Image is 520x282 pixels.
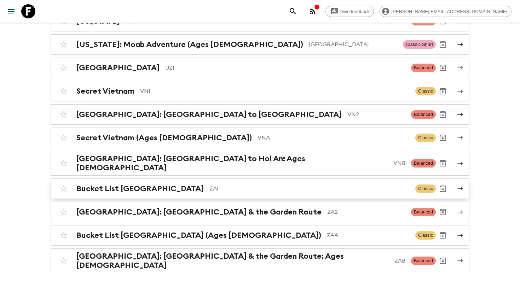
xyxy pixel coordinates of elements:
[415,184,436,193] span: Classic
[436,228,450,242] button: Archive
[347,110,405,119] p: VN2
[76,133,252,142] h2: Secret Vietnam (Ages [DEMOGRAPHIC_DATA])
[258,134,410,142] p: VNA
[76,110,342,119] h2: [GEOGRAPHIC_DATA]: [GEOGRAPHIC_DATA] to [GEOGRAPHIC_DATA]
[411,110,436,119] span: Balanced
[336,9,374,14] span: Give feedback
[436,131,450,145] button: Archive
[140,87,410,95] p: VN1
[415,134,436,142] span: Classic
[388,9,511,14] span: [PERSON_NAME][EMAIL_ADDRESS][DOMAIN_NAME]
[209,184,410,193] p: ZA1
[380,6,512,17] div: [PERSON_NAME][EMAIL_ADDRESS][DOMAIN_NAME]
[4,4,18,18] button: menu
[51,34,469,55] a: [US_STATE]: Moab Adventure (Ages [DEMOGRAPHIC_DATA])[GEOGRAPHIC_DATA]Classic ShortArchive
[51,81,469,101] a: Secret VietnamVN1ClassicArchive
[436,156,450,170] button: Archive
[51,104,469,125] a: [GEOGRAPHIC_DATA]: [GEOGRAPHIC_DATA] to [GEOGRAPHIC_DATA]VN2BalancedArchive
[411,159,436,168] span: Balanced
[436,107,450,122] button: Archive
[51,178,469,199] a: Bucket List [GEOGRAPHIC_DATA]ZA1ClassicArchive
[76,184,204,193] h2: Bucket List [GEOGRAPHIC_DATA]
[76,87,134,96] h2: Secret Vietnam
[51,225,469,246] a: Bucket List [GEOGRAPHIC_DATA] (Ages [DEMOGRAPHIC_DATA])ZAAClassicArchive
[394,257,405,265] p: ZAB
[327,231,410,240] p: ZAA
[76,252,389,270] h2: [GEOGRAPHIC_DATA]: [GEOGRAPHIC_DATA] & the Garden Route: Ages [DEMOGRAPHIC_DATA]
[411,208,436,216] span: Balanced
[415,87,436,95] span: Classic
[436,37,450,52] button: Archive
[76,231,321,240] h2: Bucket List [GEOGRAPHIC_DATA] (Ages [DEMOGRAPHIC_DATA])
[51,248,469,273] a: [GEOGRAPHIC_DATA]: [GEOGRAPHIC_DATA] & the Garden Route: Ages [DEMOGRAPHIC_DATA]ZABBalancedArchive
[309,40,397,49] p: [GEOGRAPHIC_DATA]
[76,207,322,217] h2: [GEOGRAPHIC_DATA]: [GEOGRAPHIC_DATA] & the Garden Route
[165,64,405,72] p: UZ1
[327,208,405,216] p: ZA2
[76,40,303,49] h2: [US_STATE]: Moab Adventure (Ages [DEMOGRAPHIC_DATA])
[436,84,450,98] button: Archive
[51,151,469,176] a: [GEOGRAPHIC_DATA]: [GEOGRAPHIC_DATA] to Hoi An: Ages [DEMOGRAPHIC_DATA]VNBBalancedArchive
[415,231,436,240] span: Classic
[393,159,405,168] p: VNB
[403,40,436,49] span: Classic Short
[51,128,469,148] a: Secret Vietnam (Ages [DEMOGRAPHIC_DATA])VNAClassicArchive
[436,182,450,196] button: Archive
[76,154,388,172] h2: [GEOGRAPHIC_DATA]: [GEOGRAPHIC_DATA] to Hoi An: Ages [DEMOGRAPHIC_DATA]
[436,254,450,268] button: Archive
[411,257,436,265] span: Balanced
[286,4,300,18] button: search adventures
[51,58,469,78] a: [GEOGRAPHIC_DATA]UZ1BalancedArchive
[325,6,374,17] a: Give feedback
[51,202,469,222] a: [GEOGRAPHIC_DATA]: [GEOGRAPHIC_DATA] & the Garden RouteZA2BalancedArchive
[436,61,450,75] button: Archive
[411,64,436,72] span: Balanced
[436,205,450,219] button: Archive
[76,63,160,72] h2: [GEOGRAPHIC_DATA]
